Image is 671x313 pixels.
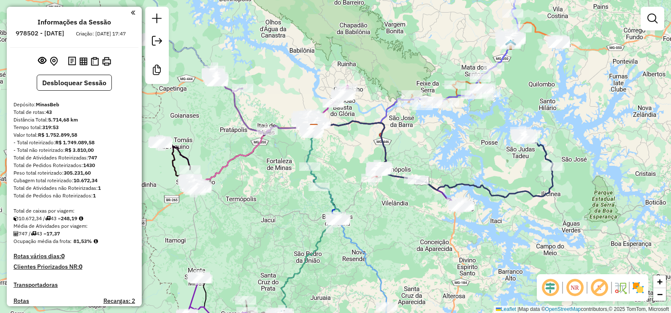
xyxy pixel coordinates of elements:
[653,288,666,301] a: Zoom out
[73,30,129,38] div: Criação: [DATE] 17:47
[79,263,82,270] strong: 0
[14,108,135,116] div: Total de rotas:
[545,306,581,312] a: OpenStreetMap
[83,162,95,168] strong: 1430
[73,238,92,244] strong: 81,53%
[14,131,135,139] div: Valor total:
[14,192,135,200] div: Total de Pedidos não Roteirizados:
[89,55,100,67] button: Visualizar Romaneio
[42,124,59,130] strong: 319:53
[496,306,516,312] a: Leaflet
[14,231,19,236] i: Total de Atividades
[14,116,135,124] div: Distância Total:
[631,281,645,294] img: Exibir/Ocultar setores
[14,297,29,305] a: Rotas
[38,132,77,138] strong: R$ 1.752.899,58
[79,216,83,221] i: Meta Caixas/viagem: 1,00 Diferença: 247,19
[540,278,560,298] span: Ocultar deslocamento
[14,184,135,192] div: Total de Atividades não Roteirizadas:
[614,281,627,294] img: Fluxo de ruas
[653,275,666,288] a: Zoom in
[131,8,135,17] a: Clique aqui para minimizar o painel
[61,215,77,221] strong: 248,19
[308,124,319,135] img: MinasBeb
[657,289,663,300] span: −
[14,230,135,237] div: 747 / 43 =
[93,192,96,199] strong: 1
[14,215,135,222] div: 10.672,34 / 43 =
[14,281,135,289] h4: Transportadoras
[16,30,64,37] h6: 978502 - [DATE]
[517,306,519,312] span: |
[14,263,135,270] h4: Clientes Priorizados NR:
[65,147,94,153] strong: R$ 3.810,00
[36,54,48,68] button: Exibir sessão original
[88,154,97,161] strong: 747
[14,154,135,162] div: Total de Atividades Roteirizadas:
[36,101,59,108] strong: MinasBeb
[45,216,51,221] i: Total de rotas
[46,230,60,237] strong: 17,37
[48,116,78,123] strong: 5.714,68 km
[14,169,135,177] div: Peso total roteirizado:
[98,185,101,191] strong: 1
[94,239,98,244] em: Média calculada utilizando a maior ocupação (%Peso ou %Cubagem) de cada rota da sessão. Rotas cro...
[14,177,135,184] div: Cubagem total roteirizado:
[14,162,135,169] div: Total de Pedidos Roteirizados:
[565,278,585,298] span: Ocultar NR
[14,101,135,108] div: Depósito:
[31,231,36,236] i: Total de rotas
[103,297,135,305] h4: Recargas: 2
[149,32,165,51] a: Exportar sessão
[14,139,135,146] div: - Total roteirizado:
[100,55,113,67] button: Imprimir Rotas
[78,55,89,67] button: Visualizar relatório de Roteirização
[66,55,78,68] button: Logs desbloquear sessão
[14,216,19,221] i: Cubagem total roteirizado
[149,10,165,29] a: Nova sessão e pesquisa
[61,252,65,260] strong: 0
[38,18,111,26] h4: Informações da Sessão
[149,62,165,81] a: Criar modelo
[14,146,135,154] div: - Total não roteirizado:
[55,139,95,146] strong: R$ 1.749.089,58
[48,55,60,68] button: Centralizar mapa no depósito ou ponto de apoio
[37,75,112,91] button: Desbloquear Sessão
[14,222,135,230] div: Média de Atividades por viagem:
[589,278,609,298] span: Exibir rótulo
[46,109,52,115] strong: 43
[657,276,663,287] span: +
[14,253,135,260] h4: Rotas vários dias:
[14,238,72,244] span: Ocupação média da frota:
[14,207,135,215] div: Total de caixas por viagem:
[644,10,661,27] a: Exibir filtros
[64,170,91,176] strong: 305.231,60
[73,177,97,183] strong: 10.672,34
[505,39,516,50] img: Piumhi
[303,125,324,133] div: Atividade não roteirizada - CHOPP BRAHMA EXPRESS
[494,306,671,313] div: Map data © contributors,© 2025 TomTom, Microsoft
[14,124,135,131] div: Tempo total:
